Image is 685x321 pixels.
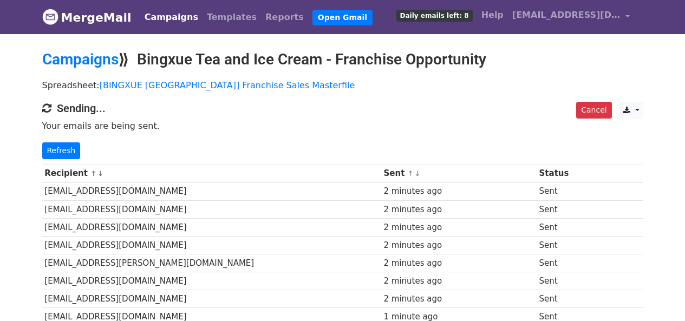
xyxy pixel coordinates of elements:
a: [EMAIL_ADDRESS][DOMAIN_NAME] [508,4,635,30]
div: 2 minutes ago [383,257,533,270]
td: [EMAIL_ADDRESS][DOMAIN_NAME] [42,290,381,308]
h2: ⟫ Bingxue Tea and Ice Cream - Franchise Opportunity [42,50,643,69]
td: [EMAIL_ADDRESS][DOMAIN_NAME] [42,272,381,290]
a: MergeMail [42,6,132,29]
a: ↑ [408,169,414,178]
a: ↑ [90,169,96,178]
p: Your emails are being sent. [42,120,643,132]
td: Sent [537,254,592,272]
td: [EMAIL_ADDRESS][DOMAIN_NAME] [42,200,381,218]
th: Sent [381,165,537,182]
h4: Sending... [42,102,643,115]
td: [EMAIL_ADDRESS][DOMAIN_NAME] [42,182,381,200]
a: Cancel [576,102,611,119]
td: Sent [537,272,592,290]
a: Campaigns [140,6,203,28]
td: Sent [537,290,592,308]
a: Help [477,4,508,26]
td: Sent [537,236,592,254]
div: 2 minutes ago [383,221,533,234]
a: Open Gmail [312,10,373,25]
img: MergeMail logo [42,9,58,25]
p: Spreadsheet: [42,80,643,91]
td: [EMAIL_ADDRESS][DOMAIN_NAME] [42,236,381,254]
td: [EMAIL_ADDRESS][PERSON_NAME][DOMAIN_NAME] [42,254,381,272]
td: Sent [537,182,592,200]
div: 2 minutes ago [383,239,533,252]
span: [EMAIL_ADDRESS][DOMAIN_NAME] [512,9,621,22]
a: ↓ [97,169,103,178]
span: Daily emails left: 8 [396,10,473,22]
div: 2 minutes ago [383,293,533,305]
th: Status [537,165,592,182]
a: Daily emails left: 8 [392,4,477,26]
div: 2 minutes ago [383,204,533,216]
a: [BINGXUE [GEOGRAPHIC_DATA]] Franchise Sales Masterfile [100,80,355,90]
th: Recipient [42,165,381,182]
a: Refresh [42,142,81,159]
div: 2 minutes ago [383,275,533,287]
a: ↓ [414,169,420,178]
div: 2 minutes ago [383,185,533,198]
td: Sent [537,200,592,218]
a: Campaigns [42,50,119,68]
a: Reports [261,6,308,28]
td: [EMAIL_ADDRESS][DOMAIN_NAME] [42,218,381,236]
td: Sent [537,218,592,236]
a: Templates [203,6,261,28]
